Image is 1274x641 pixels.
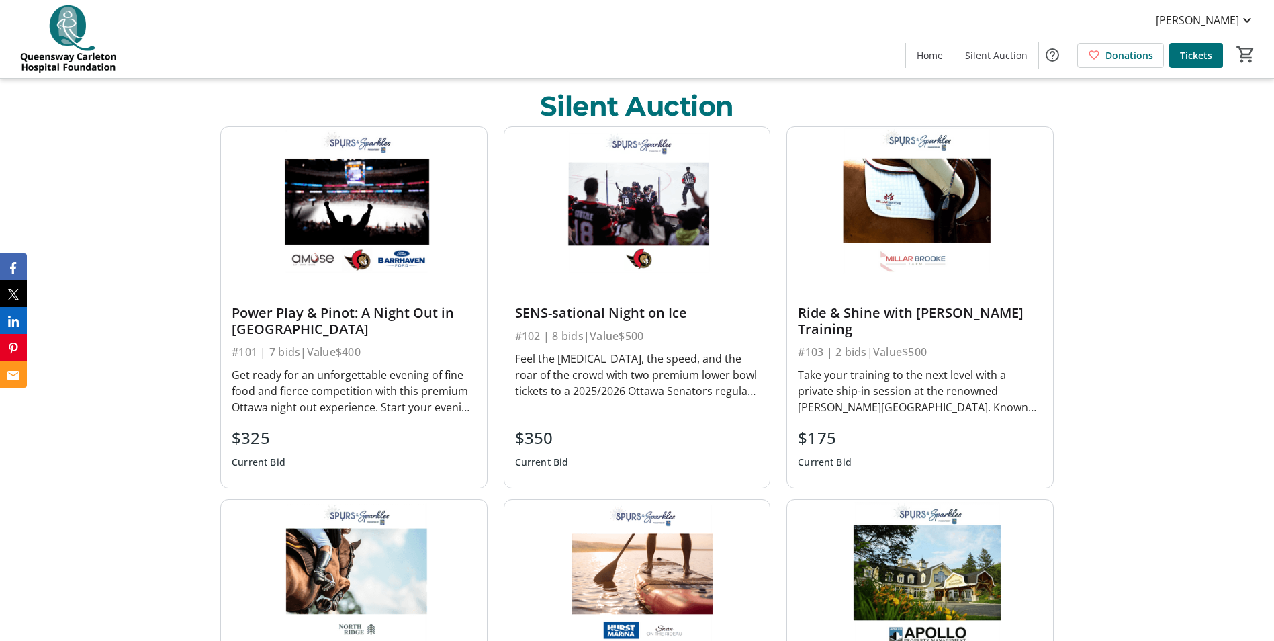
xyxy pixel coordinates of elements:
[515,450,569,474] div: Current Bid
[515,426,569,450] div: $350
[798,450,852,474] div: Current Bid
[954,43,1038,68] a: Silent Auction
[1180,48,1212,62] span: Tickets
[540,86,734,126] div: Silent Auction
[504,127,770,276] img: SENS-sational Night on Ice
[1169,43,1223,68] a: Tickets
[1039,42,1066,69] button: Help
[798,305,1042,337] div: Ride & Shine with [PERSON_NAME] Training
[906,43,954,68] a: Home
[798,426,852,450] div: $175
[515,327,760,345] div: #102 | 8 bids | Value $500
[515,351,760,399] div: Feel the [MEDICAL_DATA], the speed, and the roar of the crowd with two premium lower bowl tickets...
[1145,9,1266,31] button: [PERSON_NAME]
[917,48,943,62] span: Home
[1077,43,1164,68] a: Donations
[232,305,476,337] div: Power Play & Pinot: A Night Out in [GEOGRAPHIC_DATA]
[232,343,476,361] div: #101 | 7 bids | Value $400
[232,367,476,415] div: Get ready for an unforgettable evening of fine food and fierce competition with this premium Otta...
[798,367,1042,415] div: Take your training to the next level with a private ship-in session at the renowned [PERSON_NAME]...
[515,305,760,321] div: SENS-sational Night on Ice
[798,343,1042,361] div: #103 | 2 bids | Value $500
[787,127,1053,276] img: Ride & Shine with Millar Brooke Training
[1156,12,1239,28] span: [PERSON_NAME]
[8,5,128,73] img: QCH Foundation's Logo
[1234,42,1258,67] button: Cart
[232,450,285,474] div: Current Bid
[232,426,285,450] div: $325
[965,48,1028,62] span: Silent Auction
[1105,48,1153,62] span: Donations
[221,127,487,276] img: Power Play & Pinot: A Night Out in Ottawa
